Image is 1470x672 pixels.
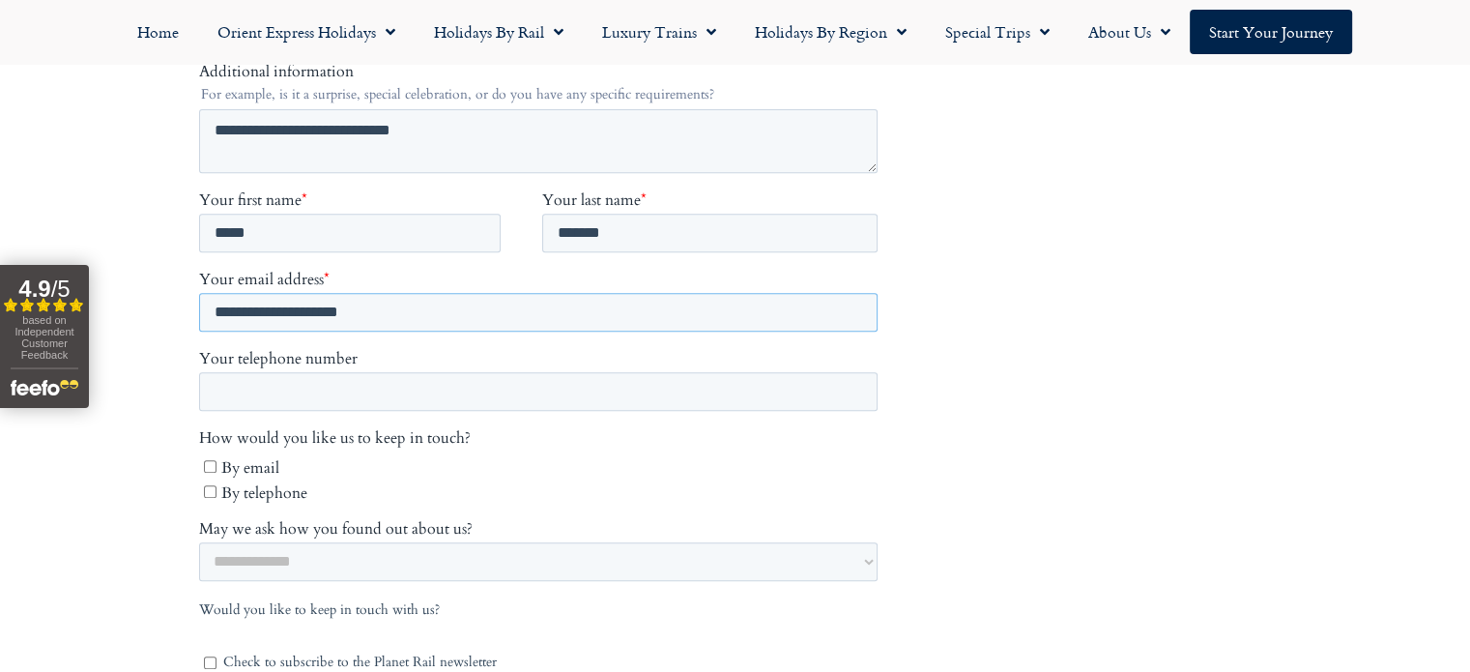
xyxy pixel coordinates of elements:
span: Your last name [343,432,442,453]
a: Luxury Trains [583,10,735,54]
nav: Menu [10,10,1460,54]
a: Home [118,10,198,54]
a: Holidays by Region [735,10,926,54]
a: Holidays by Rail [415,10,583,54]
a: Special Trips [926,10,1069,54]
a: Start your Journey [1190,10,1352,54]
a: Orient Express Holidays [198,10,415,54]
a: About Us [1069,10,1190,54]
